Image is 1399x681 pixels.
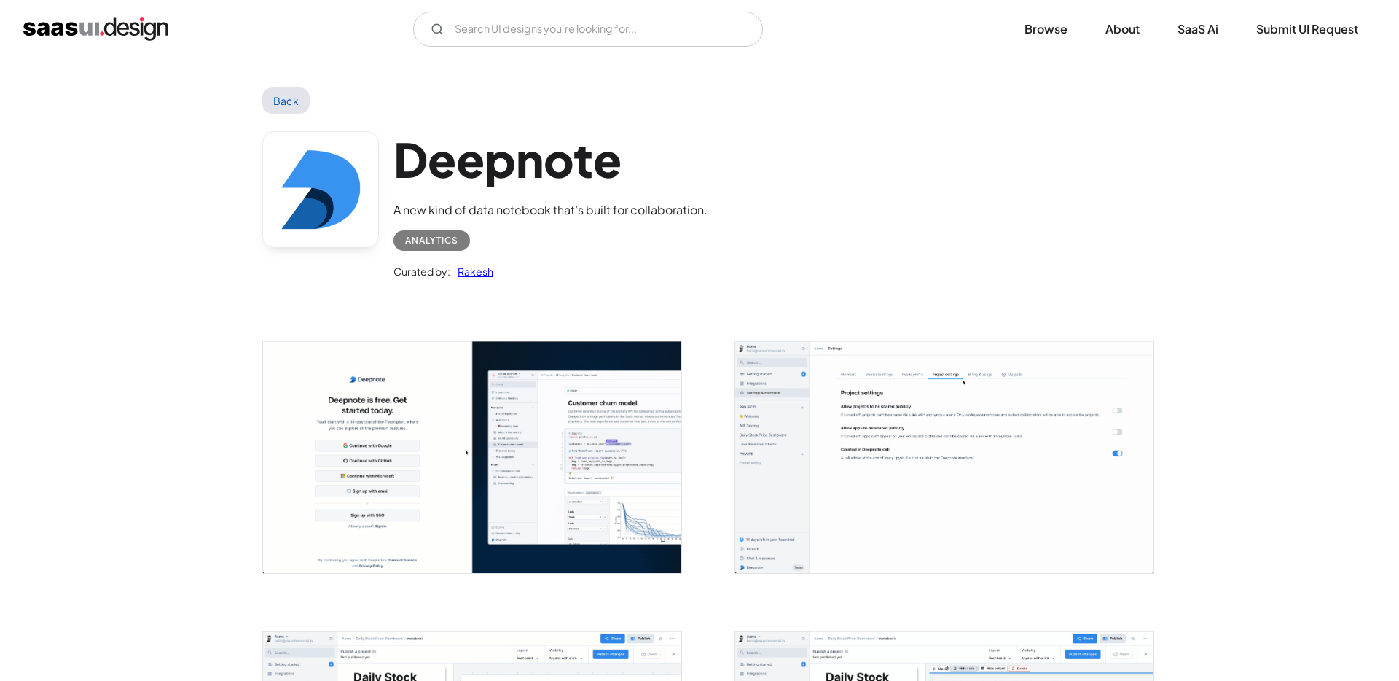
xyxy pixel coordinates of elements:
a: Browse [1007,13,1085,45]
div: Analytics [405,232,458,249]
div: A new kind of data notebook that’s built for collaboration. [393,201,708,219]
a: home [23,17,168,41]
form: Email Form [413,12,763,47]
div: Curated by: [393,262,450,280]
h1: Deepnote [393,131,708,187]
a: Back [262,87,310,114]
a: Submit UI Request [1239,13,1376,45]
img: 641e8f92daa97cd75e7a966a_deepnote%20-%20get%20started.png [263,341,681,573]
a: Rakesh [450,262,493,280]
a: open lightbox [263,341,681,573]
input: Search UI designs you're looking for... [413,12,763,47]
a: open lightbox [735,341,1153,573]
a: About [1088,13,1157,45]
a: SaaS Ai [1160,13,1236,45]
img: 641e8f92712abeecc5f343b3_deepnote%20-%20Project%20Settings.png [735,341,1153,573]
